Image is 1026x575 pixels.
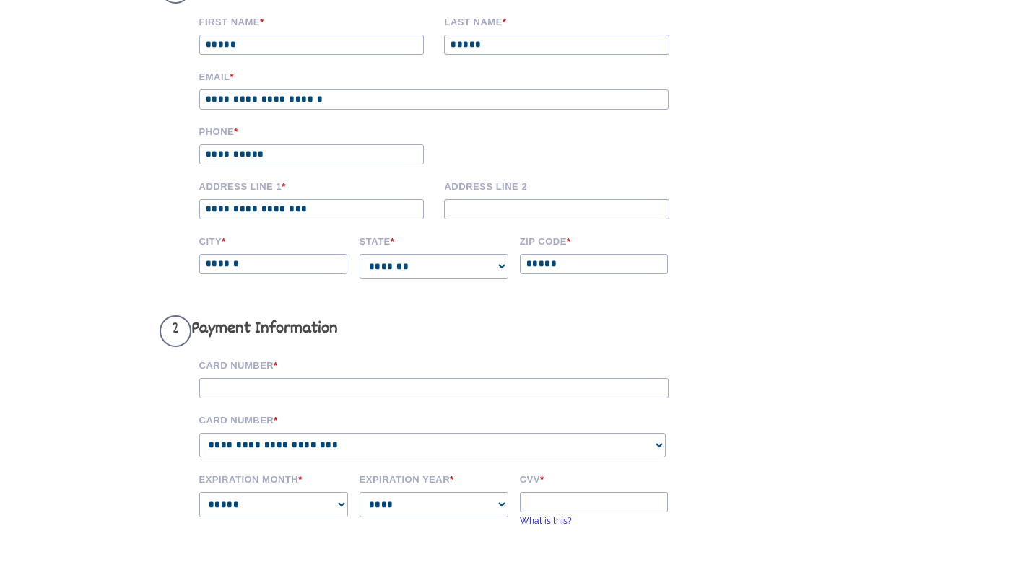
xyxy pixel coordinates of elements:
[199,179,435,192] label: Address Line 1
[199,124,435,137] label: Phone
[520,516,572,526] a: What is this?
[160,315,690,347] h3: Payment Information
[444,179,679,192] label: Address Line 2
[199,69,690,82] label: Email
[520,234,670,247] label: Zip code
[199,413,690,426] label: Card Number
[444,14,679,27] label: Last name
[199,472,349,485] label: Expiration Month
[199,358,690,371] label: Card Number
[360,234,510,247] label: State
[160,315,191,347] span: 2
[199,14,435,27] label: First Name
[360,472,510,485] label: Expiration Year
[199,234,349,247] label: City
[520,472,670,485] label: CVV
